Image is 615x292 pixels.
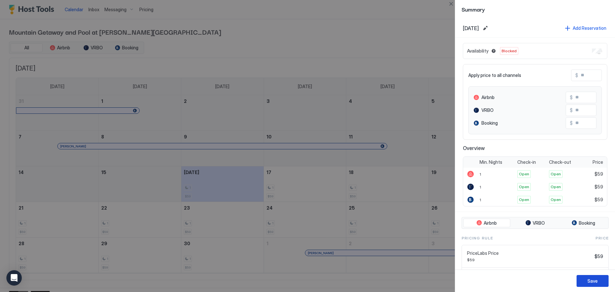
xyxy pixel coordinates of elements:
[570,107,573,113] span: $
[462,217,609,229] div: tab-group
[551,171,561,177] span: Open
[570,95,573,100] span: $
[519,184,529,190] span: Open
[481,120,498,126] span: Booking
[594,197,603,203] span: $59
[551,197,561,203] span: Open
[549,159,571,165] span: Check-out
[575,72,578,78] span: $
[593,159,603,165] span: Price
[517,159,536,165] span: Check-in
[463,219,510,228] button: Airbnb
[594,254,603,259] span: $59
[6,270,22,286] div: Open Intercom Messenger
[462,5,609,13] span: Summary
[560,219,607,228] button: Booking
[594,184,603,190] span: $59
[481,107,494,113] span: VRBO
[490,47,497,55] button: Blocked dates override all pricing rules and remain unavailable until manually unblocked
[573,25,606,31] div: Add Reservation
[467,48,488,54] span: Availability
[579,220,595,226] span: Booking
[481,95,495,100] span: Airbnb
[594,171,603,177] span: $59
[467,250,592,256] span: PriceLabs Price
[480,197,481,202] span: 1
[484,220,497,226] span: Airbnb
[512,219,559,228] button: VRBO
[519,171,529,177] span: Open
[564,24,607,32] button: Add Reservation
[468,72,521,78] span: Apply price to all channels
[502,48,517,54] span: Blocked
[480,159,502,165] span: Min. Nights
[533,220,545,226] span: VRBO
[462,235,493,241] span: Pricing Rule
[480,172,481,177] span: 1
[595,235,609,241] span: Price
[480,185,481,189] span: 1
[463,145,607,151] span: Overview
[481,24,489,32] button: Edit date range
[577,275,609,287] button: Save
[467,257,592,262] span: $59
[519,197,529,203] span: Open
[570,120,573,126] span: $
[551,184,561,190] span: Open
[587,278,598,284] div: Save
[463,25,479,31] span: [DATE]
